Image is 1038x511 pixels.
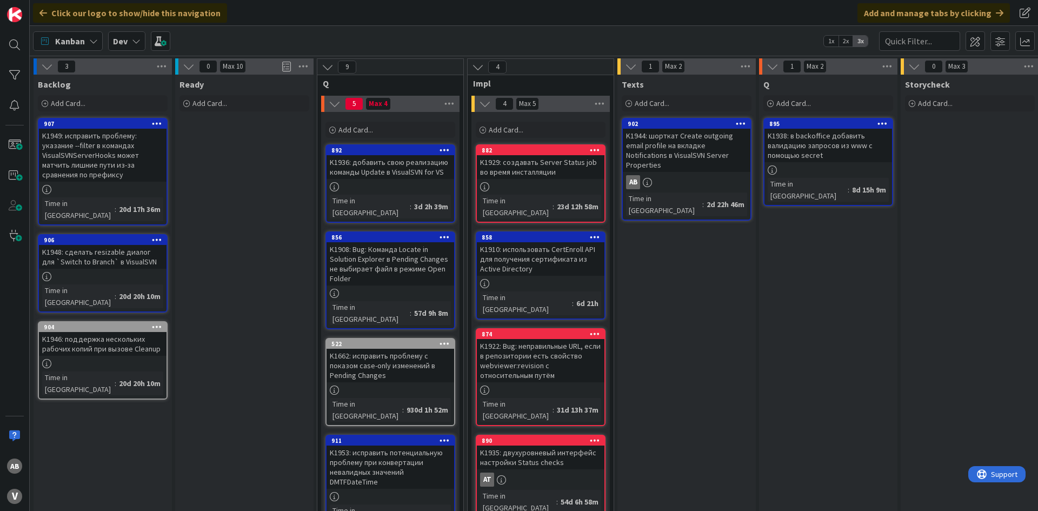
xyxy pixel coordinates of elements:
div: 911 [327,436,454,446]
span: Kanban [55,35,85,48]
div: Time in [GEOGRAPHIC_DATA] [42,284,115,308]
div: K1949: исправить проблему: указание --filter в командах VisualSVNServerHooks может матчить лишние... [39,129,167,182]
div: Time in [GEOGRAPHIC_DATA] [480,291,572,315]
div: Time in [GEOGRAPHIC_DATA] [626,193,702,216]
div: Max 3 [948,64,965,69]
div: 907K1949: исправить проблему: указание --filter в командах VisualSVNServerHooks может матчить лиш... [39,119,167,182]
div: 911 [331,437,454,444]
div: K1944: шорткат Create outgoing email profile на вкладке Notifications в VisualSVN Server Properties [623,129,750,172]
div: 902 [623,119,750,129]
span: 9 [338,61,356,74]
span: : [553,404,554,416]
a: 906K1948: сделать resizable диалог для `Switch to Branch` в VisualSVNTime in [GEOGRAPHIC_DATA]:20... [38,234,168,313]
span: Add Card... [776,98,811,108]
span: 4 [495,97,514,110]
div: 858 [482,234,604,241]
span: 5 [345,97,363,110]
span: : [848,184,849,196]
div: AB [7,459,22,474]
div: AB [626,175,640,189]
span: 2x [839,36,853,47]
div: Max 4 [369,101,388,107]
div: 856K1908: Bug: Команда Locate in Solution Explorer в Pending Changes не выбирает файл в режиме Op... [327,233,454,286]
span: : [702,198,704,210]
span: Add Card... [489,125,523,135]
span: Add Card... [635,98,669,108]
a: 858K1910: использовать CertEnroll API для получения сертификата из Active DirectoryTime in [GEOGR... [476,231,605,320]
span: Support [23,2,49,15]
span: Add Card... [338,125,373,135]
div: 904 [44,323,167,331]
a: 882K1929: создавать Server Status job во время инсталляцииTime in [GEOGRAPHIC_DATA]:23d 12h 58m [476,144,605,223]
span: : [572,297,574,309]
div: 907 [39,119,167,129]
div: 20d 17h 36m [116,203,163,215]
input: Quick Filter... [879,31,960,51]
div: 874 [477,329,604,339]
div: Max 2 [665,64,682,69]
div: Time in [GEOGRAPHIC_DATA] [42,371,115,395]
a: 904K1946: поддержка нескольких рабочих копий при вызове CleanupTime in [GEOGRAPHIC_DATA]:20d 20h 10m [38,321,168,400]
div: 890 [477,436,604,446]
a: 902K1944: шорткат Create outgoing email profile на вкладке Notifications в VisualSVN Server Prope... [622,118,751,221]
span: Ready [179,79,204,90]
div: 856 [331,234,454,241]
div: 907 [44,120,167,128]
div: Time in [GEOGRAPHIC_DATA] [480,398,553,422]
span: Impl [473,78,600,89]
div: 2d 22h 46m [704,198,747,210]
span: : [115,203,116,215]
div: 20d 20h 10m [116,377,163,389]
div: Time in [GEOGRAPHIC_DATA] [768,178,848,202]
div: Time in [GEOGRAPHIC_DATA] [330,398,402,422]
div: 890K1935: двухуровневый интерфейс настройки Status checks [477,436,604,469]
div: 930d 1h 52m [404,404,451,416]
span: : [410,307,411,319]
div: AB [623,175,750,189]
div: 858K1910: использовать CertEnroll API для получения сертификата из Active Directory [477,233,604,276]
div: 858 [477,233,604,242]
span: 4 [488,61,507,74]
span: : [410,201,411,213]
div: 904K1946: поддержка нескольких рабочих копий при вызове Cleanup [39,322,167,356]
span: Add Card... [918,98,953,108]
span: 0 [924,60,943,73]
div: V [7,489,22,504]
div: K1936: добавить свою реализацию команды Update в VisualSVN for VS [327,155,454,179]
div: 23d 12h 58m [554,201,601,213]
span: : [115,377,116,389]
div: 882 [482,147,604,154]
span: 3x [853,36,868,47]
div: K1929: создавать Server Status job во время инсталляции [477,155,604,179]
div: K1662: исправить проблему с показом case-only изменений в Pending Changes [327,349,454,382]
div: 902 [628,120,750,128]
div: 31d 13h 37m [554,404,601,416]
span: Backlog [38,79,71,90]
b: Dev [113,36,128,47]
div: 882K1929: создавать Server Status job во время инсталляции [477,145,604,179]
div: 20d 20h 10m [116,290,163,302]
div: 892 [327,145,454,155]
span: : [115,290,116,302]
div: Click our logo to show/hide this navigation [33,3,227,23]
div: Max 5 [519,101,536,107]
span: 1x [824,36,839,47]
div: K1946: поддержка нескольких рабочих копий при вызове Cleanup [39,332,167,356]
div: K1938: в backoffice добавить валидацию запросов из www с помощью secret [764,129,892,162]
span: 3 [57,60,76,73]
span: Add Card... [51,98,85,108]
span: Q [763,79,769,90]
div: K1935: двухуровневый интерфейс настройки Status checks [477,446,604,469]
div: Time in [GEOGRAPHIC_DATA] [42,197,115,221]
span: Texts [622,79,644,90]
span: 0 [199,60,217,73]
div: K1953: исправить потенциальную проблему при конвертации невалидных значений DMTFDateTime [327,446,454,489]
div: 895 [764,119,892,129]
a: 874K1922: Bug: неправильные URL, если в репозитории есть свойство webviewer:revision с относитель... [476,328,605,426]
span: Add Card... [192,98,227,108]
div: 895K1938: в backoffice добавить валидацию запросов из www с помощью secret [764,119,892,162]
a: 892K1936: добавить свою реализацию команды Update в VisualSVN for VSTime in [GEOGRAPHIC_DATA]:3d ... [325,144,455,223]
span: Q [323,78,450,89]
div: 906 [44,236,167,244]
div: Max 2 [807,64,823,69]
